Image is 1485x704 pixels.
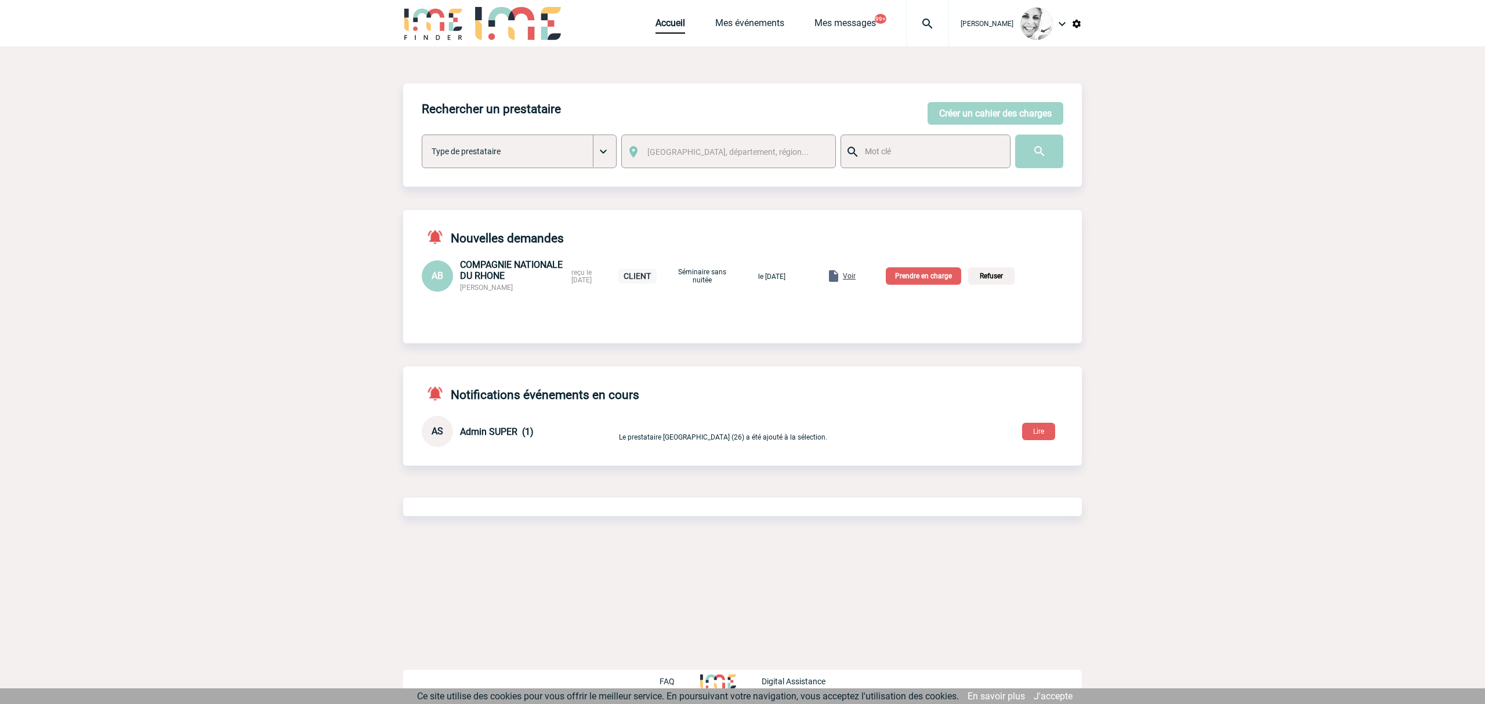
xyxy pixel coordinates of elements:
[422,228,564,245] h4: Nouvelles demandes
[843,272,856,280] span: Voir
[968,691,1025,702] a: En savoir plus
[1034,691,1073,702] a: J'accepte
[618,268,657,284] p: CLIENT
[886,267,961,285] p: Prendre en charge
[426,228,451,245] img: notifications-active-24-px-r.png
[1013,425,1064,436] a: Lire
[422,416,617,447] div: Conversation privée : Client - Agence
[660,677,675,686] p: FAQ
[762,677,825,686] p: Digital Assistance
[1015,135,1063,168] input: Submit
[403,7,463,40] img: IME-Finder
[758,273,785,281] span: le [DATE]
[1020,8,1053,40] img: 103013-0.jpeg
[799,270,858,281] a: Voir
[875,14,886,24] button: 99+
[426,385,451,402] img: notifications-active-24-px-r.png
[862,144,999,159] input: Mot clé
[1022,423,1055,440] button: Lire
[961,20,1013,28] span: [PERSON_NAME]
[814,17,876,34] a: Mes messages
[673,268,731,284] p: Séminaire sans nuitée
[655,17,685,34] a: Accueil
[422,425,892,436] a: AS Admin SUPER (1) Le prestataire [GEOGRAPHIC_DATA] (26) a été ajouté à la sélection.
[968,267,1015,285] p: Refuser
[619,422,892,441] p: Le prestataire [GEOGRAPHIC_DATA] (26) a été ajouté à la sélection.
[660,675,700,686] a: FAQ
[571,268,592,284] span: reçu le [DATE]
[700,674,736,688] img: http://www.idealmeetingsevents.fr/
[715,17,784,34] a: Mes événements
[422,385,639,402] h4: Notifications événements en cours
[422,102,561,116] h4: Rechercher un prestataire
[460,426,534,437] span: Admin SUPER (1)
[432,426,443,437] span: AS
[647,147,809,157] span: [GEOGRAPHIC_DATA], département, région...
[460,284,513,292] span: [PERSON_NAME]
[417,691,959,702] span: Ce site utilise des cookies pour vous offrir le meilleur service. En poursuivant votre navigation...
[460,259,563,281] span: COMPAGNIE NATIONALE DU RHONE
[827,269,841,283] img: folder.png
[432,270,443,281] span: AB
